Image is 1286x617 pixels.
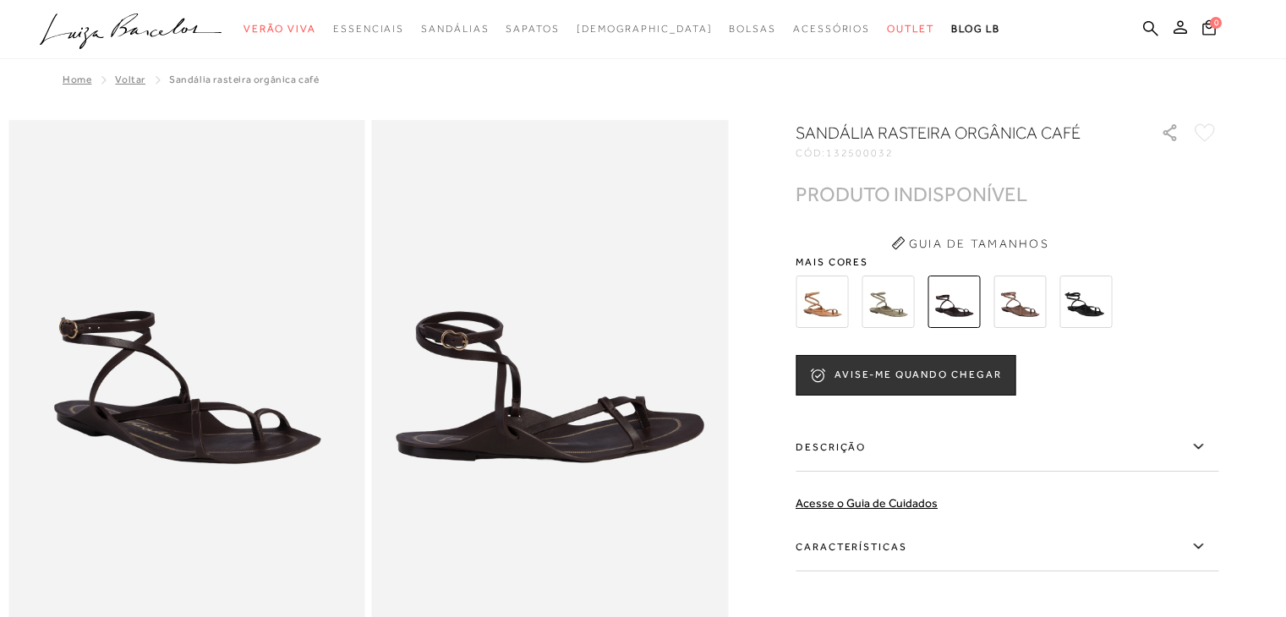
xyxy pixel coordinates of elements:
img: SANDÁLIA RASTEIRA ORGÂNICA PRETA [1059,276,1112,328]
img: SANDÁLIA RASTEIRA EM COURO VERDE OLIVA COM TIRAS A FIO [862,276,914,328]
a: Voltar [115,74,145,85]
h1: Sandália rasteira orgânica café [796,121,1113,145]
span: 132500032 [826,147,894,159]
img: Sandália rasteira orgânica cinza [993,276,1046,328]
span: Essenciais [333,23,404,35]
button: AVISE-ME QUANDO CHEGAR [796,355,1015,396]
span: Sapatos [506,23,559,35]
label: Descrição [796,423,1218,472]
span: Acessórios [793,23,870,35]
label: Características [796,522,1218,571]
span: Bolsas [729,23,776,35]
span: BLOG LB [951,23,1000,35]
span: Verão Viva [244,23,316,35]
a: noSubCategoriesText [793,14,870,45]
a: noSubCategoriesText [729,14,776,45]
span: 0 [1210,17,1222,29]
span: Outlet [887,23,934,35]
span: Sandália rasteira orgânica café [169,74,320,85]
span: [DEMOGRAPHIC_DATA] [577,23,713,35]
span: Mais cores [796,257,1218,267]
a: noSubCategoriesText [577,14,713,45]
a: noSubCategoriesText [887,14,934,45]
a: BLOG LB [951,14,1000,45]
a: noSubCategoriesText [506,14,559,45]
a: noSubCategoriesText [421,14,489,45]
div: PRODUTO INDISPONÍVEL [796,185,1027,203]
img: Sandália rasteira orgânica café [928,276,980,328]
a: noSubCategoriesText [244,14,316,45]
img: SANDÁLIA RASTEIRA EM COURO CARAMELO COM TIRAS A FIO [796,276,848,328]
span: Sandálias [421,23,489,35]
div: CÓD: [796,148,1134,158]
a: Acesse o Guia de Cuidados [796,496,938,510]
button: Guia de Tamanhos [885,230,1054,257]
button: 0 [1197,19,1221,41]
a: noSubCategoriesText [333,14,404,45]
a: Home [63,74,91,85]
